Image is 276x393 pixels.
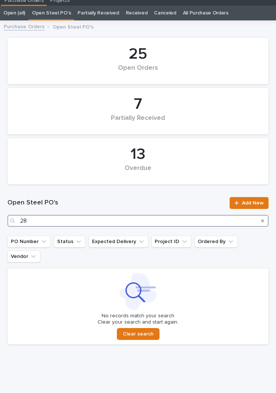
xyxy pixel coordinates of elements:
[7,236,51,248] button: PO Number
[123,331,154,337] span: Clear search
[126,6,148,20] a: Received
[20,164,256,180] div: Overdue
[7,215,269,227] input: Search
[20,64,256,80] div: Open Orders
[32,6,71,20] a: Open Steel PO's
[12,313,264,319] p: No records match your search
[20,95,256,114] div: 7
[4,22,45,30] a: Purchase Orders
[20,145,256,164] div: 13
[183,6,229,20] a: All Purchase Orders
[230,197,269,209] a: Add New
[151,236,191,248] button: Project ID
[54,236,86,248] button: Status
[3,6,25,20] a: Open (all)
[20,45,256,63] div: 25
[242,200,264,206] span: Add New
[20,114,256,130] div: Partially Received
[7,199,225,207] h1: Open Steel PO's
[117,328,160,340] button: Clear search
[89,236,148,248] button: Expected Delivery
[53,22,93,30] p: Open Steel PO's
[194,236,238,248] button: Ordered By
[7,250,40,262] button: Vendor
[98,319,178,325] p: Clear your search and start again.
[78,6,119,20] a: Partially Received
[154,6,176,20] a: Canceled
